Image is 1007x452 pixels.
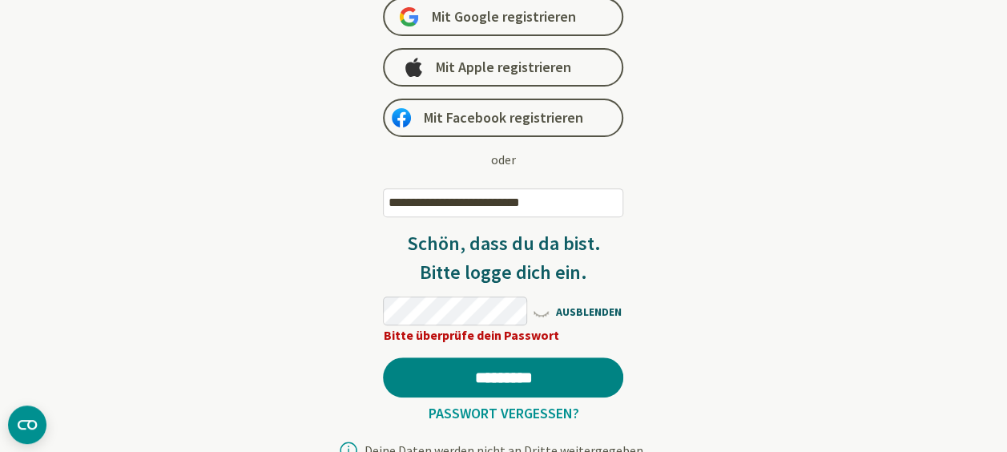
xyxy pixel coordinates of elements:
div: oder [491,150,516,169]
a: Mit Apple registrieren [383,48,623,87]
span: AUSBLENDEN [531,301,623,321]
a: Passwort vergessen? [421,404,585,422]
a: Mit Facebook registrieren [383,99,623,137]
h3: Schön, dass du da bist. Bitte logge dich ein. [383,229,623,287]
span: Mit Apple registrieren [436,58,571,77]
span: Mit Google registrieren [431,7,575,26]
div: Bitte überprüfe dein Passwort [383,325,623,345]
button: CMP-Widget öffnen [8,406,46,444]
span: Mit Facebook registrieren [424,108,583,127]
